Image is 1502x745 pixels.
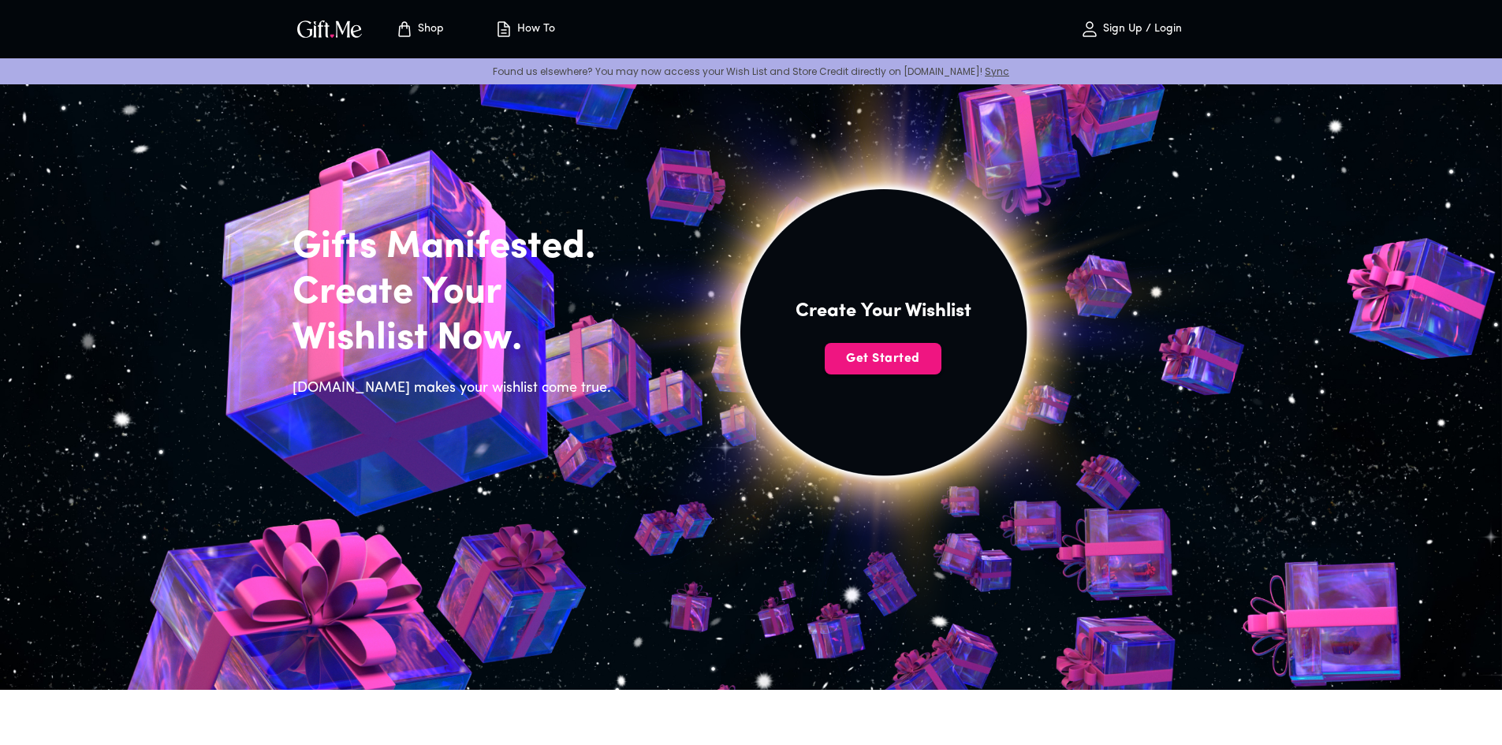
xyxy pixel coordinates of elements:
[293,378,621,400] h6: [DOMAIN_NAME] makes your wishlist come true.
[796,299,971,324] h4: Create Your Wishlist
[293,270,621,316] h2: Create Your
[1053,4,1210,54] button: Sign Up / Login
[825,343,941,374] button: Get Started
[294,17,365,40] img: GiftMe Logo
[1099,23,1182,36] p: Sign Up / Login
[825,350,941,367] span: Get Started
[293,316,621,362] h2: Wishlist Now.
[513,23,555,36] p: How To
[414,23,444,36] p: Shop
[482,4,568,54] button: How To
[13,65,1489,78] p: Found us elsewhere? You may now access your Wish List and Store Credit directly on [DOMAIN_NAME]!
[529,13,1238,687] img: hero_sun.png
[293,20,367,39] button: GiftMe Logo
[494,20,513,39] img: how-to.svg
[985,65,1009,78] a: Sync
[293,225,621,270] h2: Gifts Manifested.
[376,4,463,54] button: Store page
